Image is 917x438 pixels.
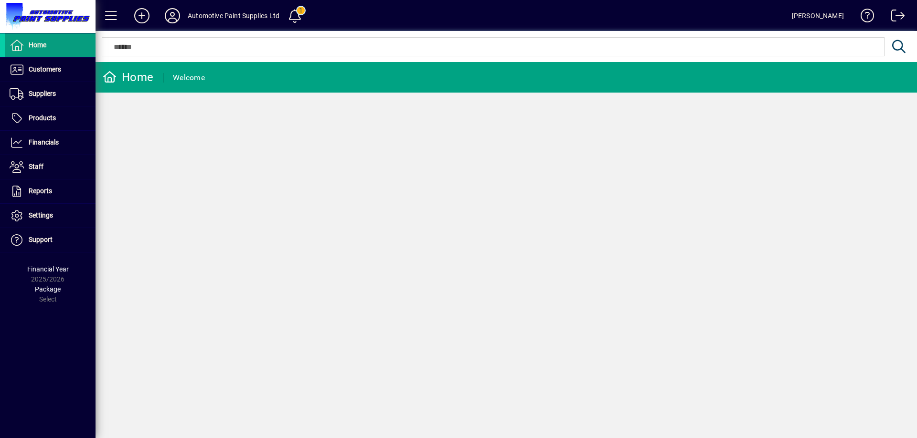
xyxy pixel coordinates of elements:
[792,8,844,23] div: [PERSON_NAME]
[35,285,61,293] span: Package
[103,70,153,85] div: Home
[29,163,43,170] span: Staff
[127,7,157,24] button: Add
[29,187,52,195] span: Reports
[5,58,96,82] a: Customers
[5,179,96,203] a: Reports
[29,211,53,219] span: Settings
[29,90,56,97] span: Suppliers
[29,114,56,122] span: Products
[173,70,205,85] div: Welcome
[5,155,96,179] a: Staff
[5,228,96,252] a: Support
[29,138,59,146] span: Financials
[884,2,905,33] a: Logout
[29,41,46,49] span: Home
[27,265,69,273] span: Financial Year
[5,131,96,155] a: Financials
[5,204,96,228] a: Settings
[5,106,96,130] a: Products
[853,2,874,33] a: Knowledge Base
[188,8,279,23] div: Automotive Paint Supplies Ltd
[5,82,96,106] a: Suppliers
[29,236,53,243] span: Support
[157,7,188,24] button: Profile
[29,65,61,73] span: Customers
